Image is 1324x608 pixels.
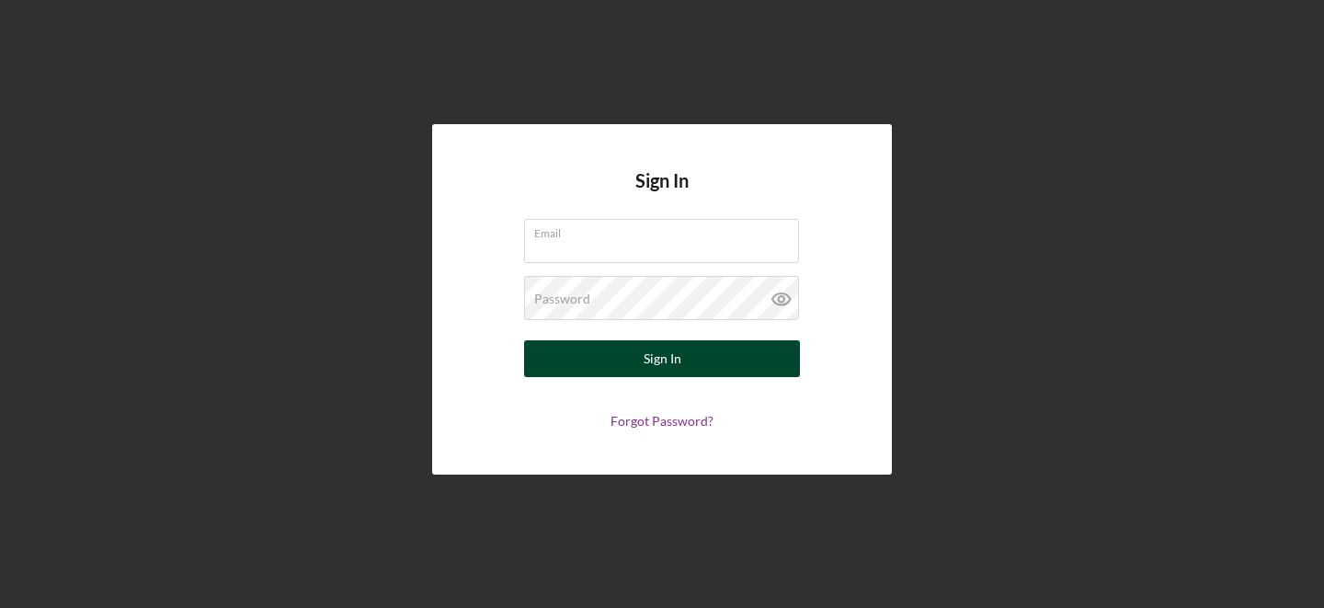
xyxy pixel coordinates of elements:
[534,292,590,306] label: Password
[644,340,681,377] div: Sign In
[635,170,689,219] h4: Sign In
[524,340,800,377] button: Sign In
[611,413,713,429] a: Forgot Password?
[534,220,799,240] label: Email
